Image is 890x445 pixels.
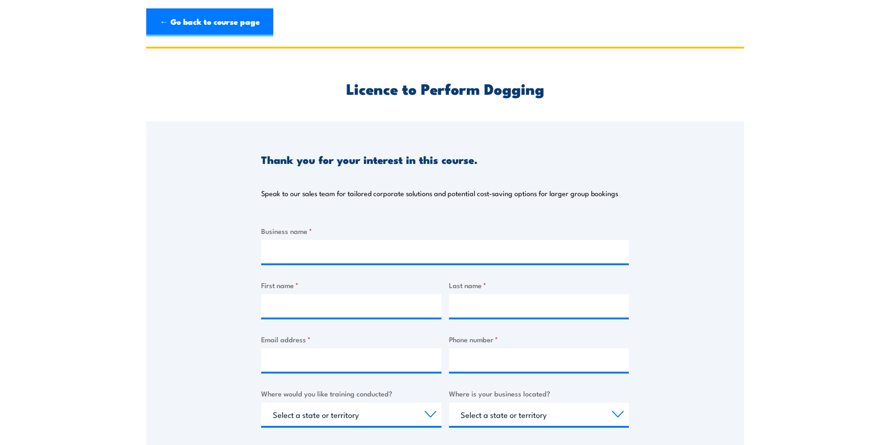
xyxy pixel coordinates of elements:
label: Phone number [449,334,629,345]
h3: Thank you for your interest in this course. [261,154,477,165]
label: Business name [261,226,629,236]
label: Email address [261,334,441,345]
p: Speak to our sales team for tailored corporate solutions and potential cost-saving options for la... [261,189,618,198]
label: Where would you like training conducted? [261,388,441,399]
label: First name [261,280,441,290]
label: Last name [449,280,629,290]
a: ← Go back to course page [146,8,273,36]
label: Where is your business located? [449,388,629,399]
h2: Licence to Perform Dogging [261,82,629,95]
